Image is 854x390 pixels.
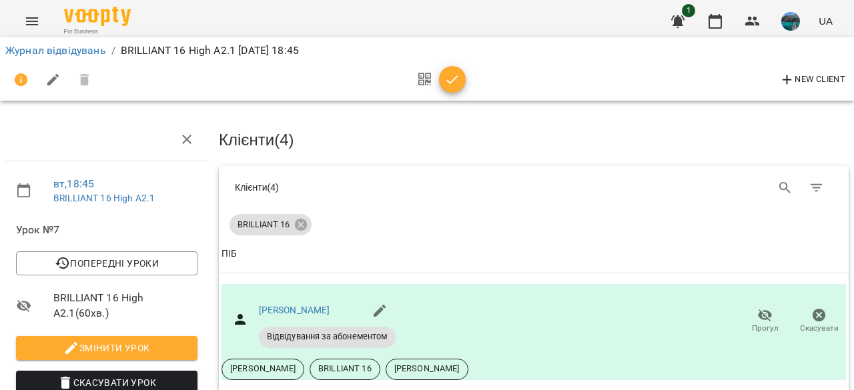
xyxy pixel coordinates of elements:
[682,4,695,17] span: 1
[219,131,849,149] h3: Клієнти ( 4 )
[27,340,187,356] span: Змінити урок
[27,255,187,271] span: Попередні уроки
[16,222,197,238] span: Урок №7
[222,246,237,262] div: Sort
[64,7,131,26] img: Voopty Logo
[769,172,801,204] button: Search
[800,323,839,334] span: Скасувати
[16,251,197,275] button: Попередні уроки
[230,219,298,231] span: BRILLIANT 16
[121,43,299,59] p: BRILLIANT 16 High A2.1 [DATE] 18:45
[781,12,800,31] img: 60415085415ff60041987987a0d20803.jpg
[235,181,524,194] div: Клієнти ( 4 )
[111,43,115,59] li: /
[64,27,131,36] span: For Business
[230,214,312,235] div: BRILLIANT 16
[5,43,849,59] nav: breadcrumb
[5,44,106,57] a: Журнал відвідувань
[779,72,845,88] span: New Client
[752,323,779,334] span: Прогул
[819,14,833,28] span: UA
[386,363,468,375] span: [PERSON_NAME]
[219,166,849,209] div: Table Toolbar
[53,177,94,190] a: вт , 18:45
[310,363,380,375] span: BRILLIANT 16
[53,290,197,321] span: BRILLIANT 16 High A2.1 ( 60 хв. )
[16,336,197,360] button: Змінити урок
[813,9,838,33] button: UA
[222,363,304,375] span: [PERSON_NAME]
[222,246,846,262] span: ПІБ
[16,5,48,37] button: Menu
[53,193,155,203] a: BRILLIANT 16 High A2.1
[801,172,833,204] button: Фільтр
[792,303,846,340] button: Скасувати
[738,303,792,340] button: Прогул
[776,69,849,91] button: New Client
[222,246,237,262] div: ПІБ
[259,305,330,315] a: [PERSON_NAME]
[259,331,396,343] span: Відвідування за абонементом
